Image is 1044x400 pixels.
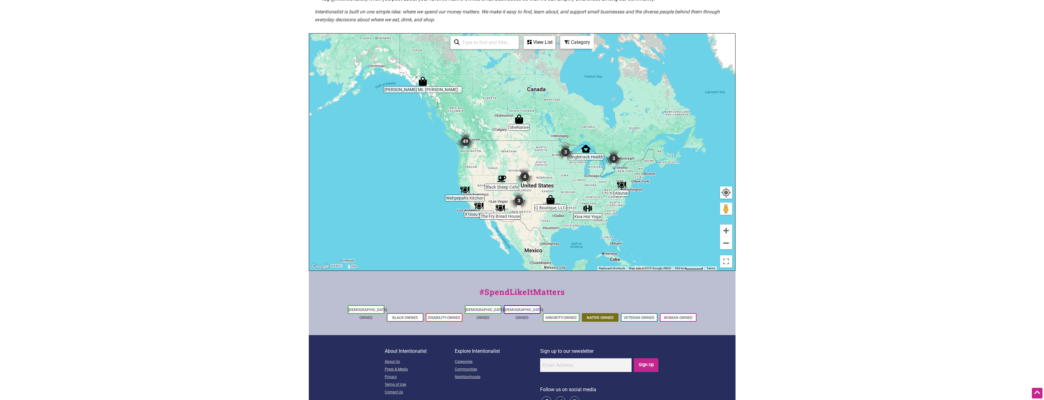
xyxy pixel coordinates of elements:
button: Map Scale: 500 km per 54 pixels [673,266,705,271]
a: Woman-Owned [664,316,693,320]
span: Map data ©2025 Google, INEGI [629,267,671,270]
a: Categories [455,358,540,366]
div: Black Sheep Cafe [497,174,506,183]
div: View List [524,37,555,48]
a: Terms [707,267,715,270]
div: SheNative [515,115,524,124]
input: Email Address [540,358,632,372]
a: About Us [385,358,455,366]
button: Zoom out [720,237,732,249]
p: About Intentionalist [385,347,455,355]
div: #SpendLikeItMatters [309,286,736,304]
input: Sign Up [634,358,658,372]
p: Sign up to our newsletter [540,347,659,355]
div: 3 [604,149,623,168]
div: Abunai [617,180,626,189]
div: 3 [556,143,575,161]
div: Category [561,37,593,48]
div: X'tiosu Kitchen [474,201,483,211]
a: Veteran-Owned [624,316,654,320]
a: Contact Us [385,389,455,396]
div: Tripp's Mt. Juneau Trading Post [418,77,427,86]
a: Disability-Owned [428,316,460,320]
a: Minority-Owned [546,316,577,320]
input: Type to find and filter... [460,37,515,48]
a: Privacy [385,373,455,381]
em: Intentionalist is built on one simple idea: where we spend our money matters. We make it easy to ... [315,9,720,23]
span: 500 km [675,267,685,270]
button: Keyboard shortcuts [599,266,625,271]
div: Scroll Back to Top [1032,388,1042,398]
div: Singletrack Health [581,144,590,153]
a: [DEMOGRAPHIC_DATA]-Owned [465,308,505,320]
a: Communities [455,366,540,373]
a: [DEMOGRAPHIC_DATA]-Owned [348,308,388,320]
a: Neighborhoods [455,373,540,381]
div: See a list of the visible businesses [524,36,555,49]
a: Press & Media [385,366,455,373]
div: Q Boutique, LLC [546,195,555,204]
div: The Fry Bread House [496,204,505,213]
a: Open this area in Google Maps (opens a new window) [311,263,331,271]
div: Wahpepah's Kitchen [460,185,469,194]
p: Follow us on social media [540,386,659,394]
button: Toggle fullscreen view [720,255,732,268]
button: Drag Pegman onto the map to open Street View [720,203,732,215]
div: 3 [510,192,528,210]
div: Filter by category [560,36,594,49]
button: Your Location [720,186,732,199]
img: Google [311,263,331,271]
div: Type to search and filter [451,36,519,49]
a: Terms of Use [385,381,455,389]
div: Kiva Hot Yoga [583,204,592,213]
div: 4 [515,168,534,186]
button: Zoom in [720,225,732,237]
a: Native-Owned [587,316,614,320]
a: Black-Owned [392,316,418,320]
p: Explore Intentionalist [455,347,540,355]
a: [DEMOGRAPHIC_DATA]-Owned [504,308,544,320]
div: 49 [456,132,475,150]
